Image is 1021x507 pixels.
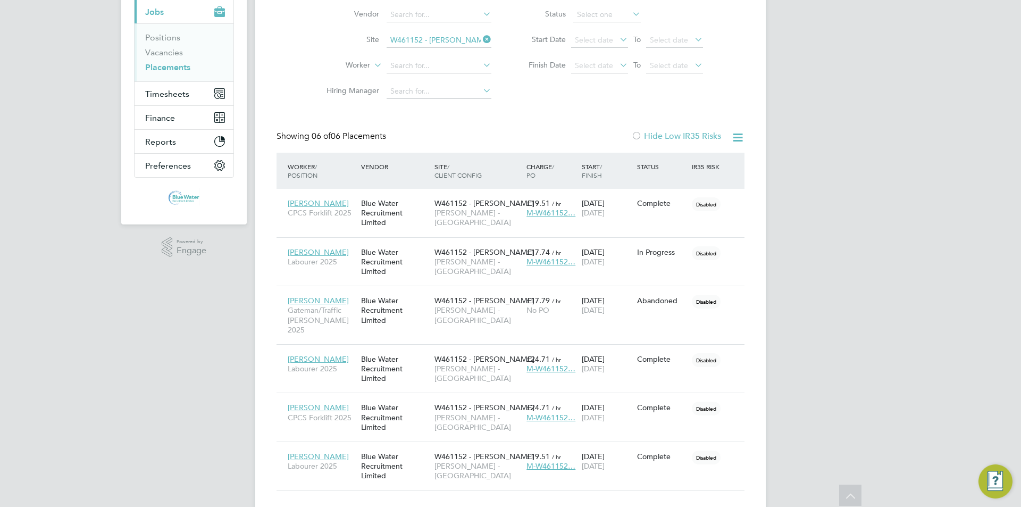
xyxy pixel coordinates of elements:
[579,193,634,223] div: [DATE]
[434,305,521,325] span: [PERSON_NAME] - [GEOGRAPHIC_DATA]
[288,354,349,364] span: [PERSON_NAME]
[575,35,613,45] span: Select date
[582,305,605,315] span: [DATE]
[978,464,1012,498] button: Engage Resource Center
[434,296,534,305] span: W461152 - [PERSON_NAME]
[526,296,550,305] span: £17.79
[552,297,561,305] span: / hr
[630,32,644,46] span: To
[288,413,356,422] span: CPCS Forklift 2025
[573,7,641,22] input: Select one
[526,354,550,364] span: £24.71
[582,208,605,218] span: [DATE]
[145,62,190,72] a: Placements
[579,157,634,185] div: Start
[285,193,744,202] a: [PERSON_NAME]CPCS Forklift 2025Blue Water Recruitment LimitedW461152 - [PERSON_NAME][PERSON_NAME]...
[288,296,349,305] span: [PERSON_NAME]
[432,157,524,185] div: Site
[579,242,634,272] div: [DATE]
[312,131,386,142] span: 06 Placements
[552,200,561,207] span: / hr
[358,349,432,389] div: Blue Water Recruitment Limited
[285,397,744,406] a: [PERSON_NAME]CPCS Forklift 2025Blue Water Recruitment LimitedW461152 - [PERSON_NAME][PERSON_NAME]...
[288,364,356,373] span: Labourer 2025
[358,290,432,330] div: Blue Water Recruitment Limited
[579,290,634,320] div: [DATE]
[434,364,521,383] span: [PERSON_NAME] - [GEOGRAPHIC_DATA]
[309,60,370,71] label: Worker
[358,193,432,233] div: Blue Water Recruitment Limited
[692,246,721,260] span: Disabled
[135,130,233,153] button: Reports
[434,247,534,257] span: W461152 - [PERSON_NAME]
[526,461,575,471] span: M-W461152…
[135,23,233,81] div: Jobs
[145,89,189,99] span: Timesheets
[288,247,349,257] span: [PERSON_NAME]
[134,188,234,205] a: Go to home page
[145,113,175,123] span: Finance
[277,131,388,142] div: Showing
[582,257,605,267] span: [DATE]
[650,61,688,70] span: Select date
[387,7,491,22] input: Search for...
[637,198,687,208] div: Complete
[518,60,566,70] label: Finish Date
[358,446,432,486] div: Blue Water Recruitment Limited
[288,198,349,208] span: [PERSON_NAME]
[288,257,356,267] span: Labourer 2025
[177,246,206,255] span: Engage
[145,32,180,43] a: Positions
[285,290,744,299] a: [PERSON_NAME]Gateman/Traffic [PERSON_NAME] 2025Blue Water Recruitment LimitedW461152 - [PERSON_NA...
[434,208,521,227] span: [PERSON_NAME] - [GEOGRAPHIC_DATA]
[526,247,550,257] span: £17.74
[434,413,521,432] span: [PERSON_NAME] - [GEOGRAPHIC_DATA]
[552,453,561,461] span: / hr
[526,452,550,461] span: £19.51
[358,397,432,437] div: Blue Water Recruitment Limited
[358,242,432,282] div: Blue Water Recruitment Limited
[552,355,561,363] span: / hr
[285,348,744,358] a: [PERSON_NAME]Labourer 2025Blue Water Recruitment LimitedW461152 - [PERSON_NAME][PERSON_NAME] - [G...
[575,61,613,70] span: Select date
[434,162,482,179] span: / Client Config
[692,197,721,211] span: Disabled
[434,257,521,276] span: [PERSON_NAME] - [GEOGRAPHIC_DATA]
[637,296,687,305] div: Abandoned
[552,248,561,256] span: / hr
[318,9,379,19] label: Vendor
[518,35,566,44] label: Start Date
[288,452,349,461] span: [PERSON_NAME]
[692,295,721,309] span: Disabled
[582,364,605,373] span: [DATE]
[434,198,534,208] span: W461152 - [PERSON_NAME]
[288,403,349,412] span: [PERSON_NAME]
[145,161,191,171] span: Preferences
[145,137,176,147] span: Reports
[526,403,550,412] span: £24.71
[582,162,602,179] span: / Finish
[637,354,687,364] div: Complete
[162,237,207,257] a: Powered byEngage
[285,242,744,251] a: [PERSON_NAME]Labourer 2025Blue Water Recruitment LimitedW461152 - [PERSON_NAME][PERSON_NAME] - [G...
[288,461,356,471] span: Labourer 2025
[637,247,687,257] div: In Progress
[692,451,721,464] span: Disabled
[135,82,233,105] button: Timesheets
[692,402,721,415] span: Disabled
[318,86,379,95] label: Hiring Manager
[524,157,579,185] div: Charge
[552,404,561,412] span: / hr
[526,198,550,208] span: £19.51
[312,131,331,142] span: 06 of
[285,157,358,185] div: Worker
[579,446,634,476] div: [DATE]
[318,35,379,44] label: Site
[135,106,233,129] button: Finance
[526,413,575,422] span: M-W461152…
[387,33,491,48] input: Search for...
[526,208,575,218] span: M-W461152…
[434,452,534,461] span: W461152 - [PERSON_NAME]
[387,59,491,73] input: Search for...
[169,188,200,205] img: bluewaterwales-logo-retina.png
